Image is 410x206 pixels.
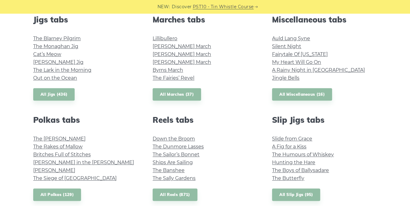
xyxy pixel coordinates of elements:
a: The Butterfly [272,176,304,181]
a: The [PERSON_NAME] [33,136,86,142]
a: A Rainy Night in [GEOGRAPHIC_DATA] [272,67,365,73]
a: My Heart Will Go On [272,60,321,65]
span: NEW: [157,3,170,10]
h2: Jigs tabs [33,15,138,25]
h2: Miscellaneous tabs [272,15,377,25]
a: The Blarney Pilgrim [33,36,81,42]
a: Lillibullero [153,36,177,42]
a: Silent Night [272,44,301,50]
a: Slide from Grace [272,136,312,142]
h2: Marches tabs [153,15,257,25]
a: All Reels (871) [153,189,197,201]
a: The Humours of Whiskey [272,152,334,158]
h2: Reels tabs [153,115,257,125]
a: Hunting the Hare [272,160,315,166]
a: Fairytale Of [US_STATE] [272,52,328,57]
a: The Siege of [GEOGRAPHIC_DATA] [33,176,117,181]
a: [PERSON_NAME] March [153,52,211,57]
a: PST10 - Tin Whistle Course [193,3,254,10]
a: All Marches (37) [153,88,201,101]
a: The Dunmore Lasses [153,144,204,150]
a: The Sally Gardens [153,176,196,181]
a: The Boys of Ballysadare [272,168,329,173]
a: [PERSON_NAME] March [153,60,211,65]
a: Out on the Ocean [33,75,77,81]
a: All Miscellaneous (16) [272,88,332,101]
a: Jingle Bells [272,75,299,81]
a: The Sailor’s Bonnet [153,152,200,158]
h2: Slip Jigs tabs [272,115,377,125]
a: All Slip Jigs (95) [272,189,320,201]
a: The Fairies’ Revel [153,75,194,81]
a: The Rakes of Mallow [33,144,83,150]
a: The Monaghan Jig [33,44,78,50]
a: [PERSON_NAME] Jig [33,60,83,65]
a: [PERSON_NAME] [33,168,75,173]
a: [PERSON_NAME] in the [PERSON_NAME] [33,160,134,166]
a: Byrns March [153,67,183,73]
span: Discover [172,3,192,10]
a: All Jigs (436) [33,88,75,101]
a: Ships Are Sailing [153,160,193,166]
a: Cat’s Meow [33,52,61,57]
a: Auld Lang Syne [272,36,310,42]
a: A Fig for a Kiss [272,144,306,150]
a: All Polkas (129) [33,189,81,201]
a: The Banshee [153,168,185,173]
a: The Lark in the Morning [33,67,91,73]
a: Britches Full of Stitches [33,152,91,158]
a: [PERSON_NAME] March [153,44,211,50]
h2: Polkas tabs [33,115,138,125]
a: Down the Broom [153,136,195,142]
